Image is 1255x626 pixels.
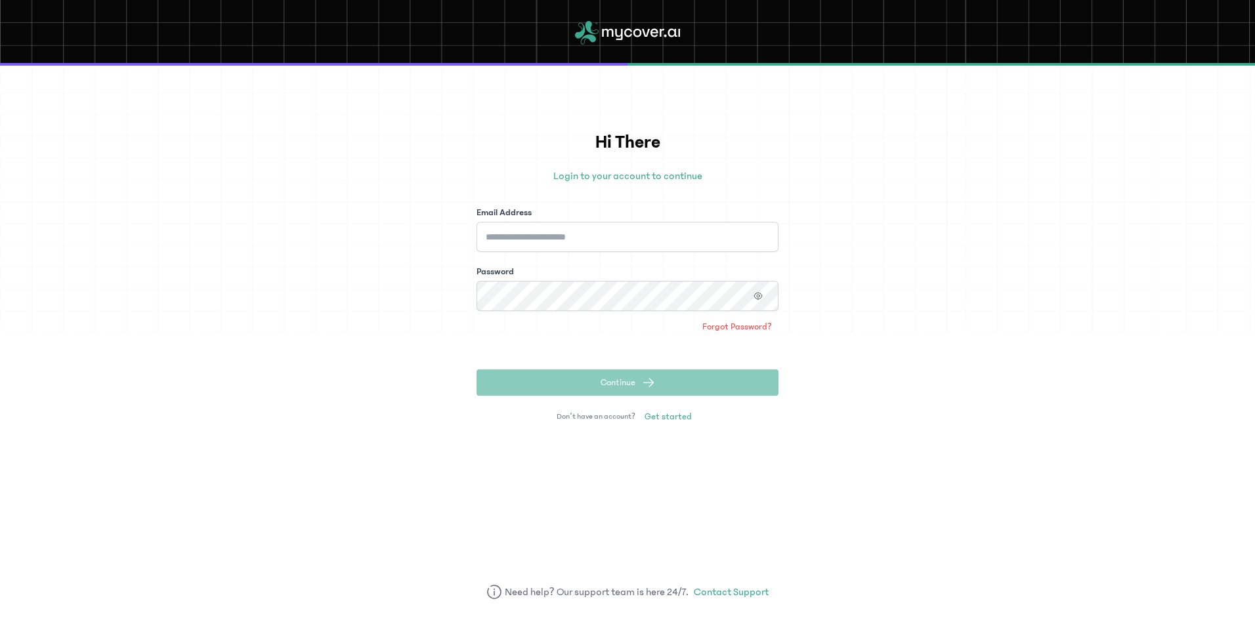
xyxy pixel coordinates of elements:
span: Need help? Our support team is here 24/7. [505,584,689,600]
span: Don’t have an account? [557,411,635,422]
span: Forgot Password? [702,320,772,333]
label: Email Address [477,206,532,219]
span: Continue [601,376,635,389]
label: Password [477,265,514,278]
a: Forgot Password? [696,316,778,337]
span: Get started [645,410,692,423]
h1: Hi There [477,129,778,156]
button: Continue [477,369,778,396]
a: Contact Support [694,584,769,600]
p: Login to your account to continue [477,168,778,184]
a: Get started [638,406,698,427]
